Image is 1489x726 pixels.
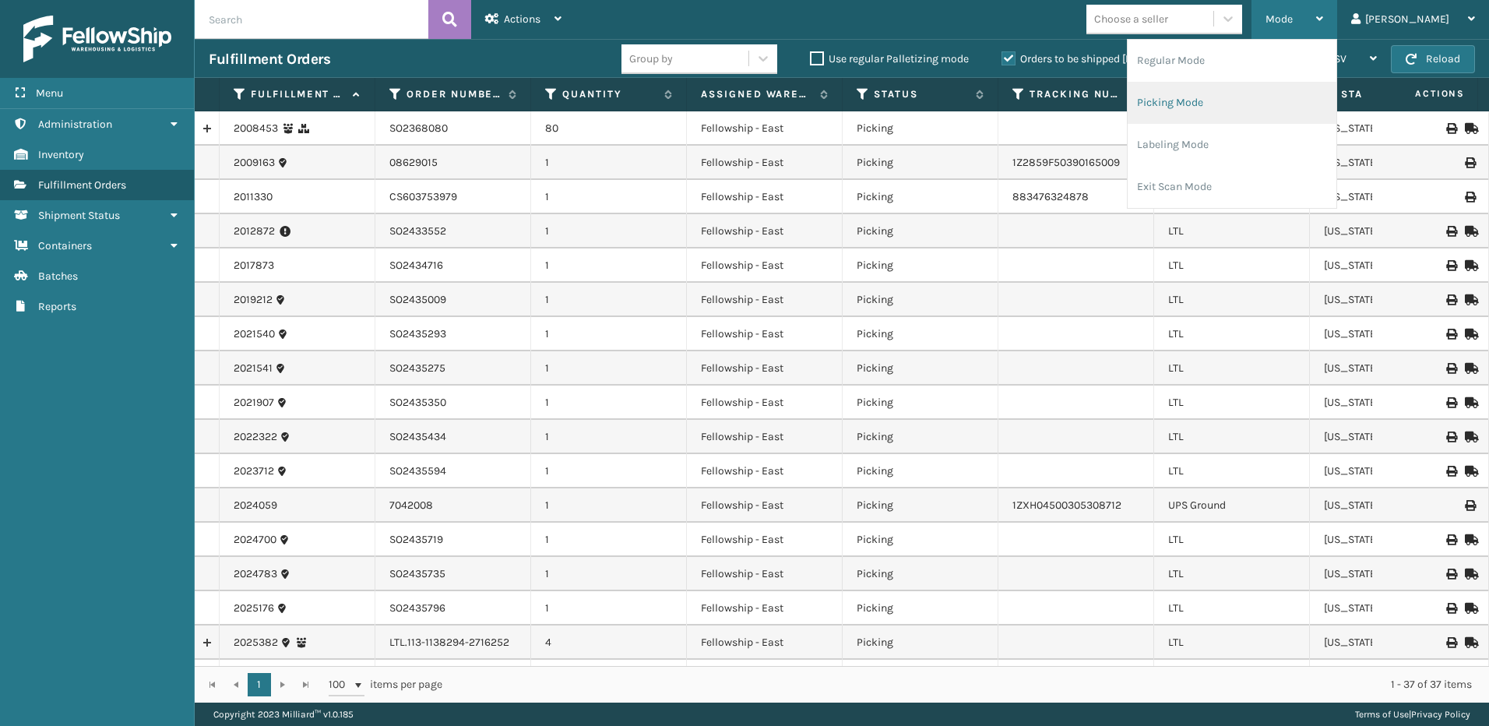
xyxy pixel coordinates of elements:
td: SO2435854 [375,660,531,694]
td: LTL [1154,317,1310,351]
td: Fellowship - East [687,591,843,626]
i: Print BOL [1446,294,1456,305]
td: Fellowship - East [687,283,843,317]
td: Fellowship - East [687,248,843,283]
a: Privacy Policy [1411,709,1470,720]
span: Reports [38,300,76,313]
td: LTL [1154,454,1310,488]
td: 1 [531,317,687,351]
a: Terms of Use [1355,709,1409,720]
td: 1 [531,557,687,591]
td: Fellowship - East [687,111,843,146]
td: LTL [1154,660,1310,694]
td: SO2435350 [375,386,531,420]
td: Fellowship - East [687,317,843,351]
td: Picking [843,180,998,214]
span: Inventory [38,148,84,161]
i: Print BOL [1446,534,1456,545]
i: Mark as Shipped [1465,226,1474,237]
a: 1ZXH04500305308712 [1012,499,1121,512]
td: 4 [531,626,687,660]
td: Picking [843,214,998,248]
td: Picking [843,557,998,591]
label: Use regular Palletizing mode [810,52,969,65]
li: Labeling Mode [1128,124,1336,166]
i: Print BOL [1446,329,1456,340]
td: Fellowship - East [687,557,843,591]
td: LTL.113-1138294-2716252 [375,626,531,660]
td: Fellowship - East [687,660,843,694]
td: Picking [843,386,998,420]
label: Fulfillment Order Id [251,87,345,101]
label: Tracking Number [1030,87,1124,101]
td: 1 [531,523,687,557]
td: SO2435275 [375,351,531,386]
td: Fellowship - East [687,626,843,660]
td: Fellowship - East [687,454,843,488]
td: SO2368080 [375,111,531,146]
img: logo [23,16,171,62]
label: Status [874,87,968,101]
div: Choose a seller [1094,11,1168,27]
td: LTL [1154,420,1310,454]
span: Batches [38,270,78,283]
td: Picking [843,626,998,660]
label: State [1341,87,1435,101]
td: SO2435434 [375,420,531,454]
td: LTL [1154,386,1310,420]
td: Picking [843,248,998,283]
td: 1 [531,420,687,454]
span: Fulfillment Orders [38,178,126,192]
i: Print BOL [1446,466,1456,477]
label: Quantity [562,87,656,101]
i: Mark as Shipped [1465,603,1474,614]
td: Picking [843,523,998,557]
td: 1 [531,660,687,694]
td: 80 [531,111,687,146]
a: 1 [248,673,271,696]
td: SO2434716 [375,248,531,283]
label: Assigned Warehouse [701,87,812,101]
td: SO2435719 [375,523,531,557]
i: Print BOL [1446,363,1456,374]
td: [US_STATE] [1310,317,1466,351]
td: [US_STATE] [1310,626,1466,660]
a: 2023712 [234,463,274,479]
a: 2009163 [234,155,275,171]
span: Actions [504,12,540,26]
td: Picking [843,591,998,626]
i: Print BOL [1446,603,1456,614]
a: 1Z2859F50390165009 [1012,156,1120,169]
td: 1 [531,214,687,248]
a: 2008453 [234,121,278,136]
div: Group by [629,51,673,67]
td: 1 [531,146,687,180]
i: Mark as Shipped [1465,329,1474,340]
a: 2011330 [234,189,273,205]
a: 2024059 [234,498,277,513]
td: 1 [531,591,687,626]
td: LTL [1154,351,1310,386]
a: 883476324878 [1012,190,1089,203]
td: [US_STATE] [1310,488,1466,523]
td: Picking [843,146,998,180]
td: Fellowship - East [687,146,843,180]
i: Print Label [1465,500,1474,511]
p: Copyright 2023 Milliard™ v 1.0.185 [213,703,354,726]
td: Picking [843,317,998,351]
i: Print Label [1465,192,1474,203]
td: [US_STATE] [1310,454,1466,488]
a: 2022322 [234,429,277,445]
td: Picking [843,488,998,523]
a: 2025176 [234,601,274,616]
li: Exit Scan Mode [1128,166,1336,208]
i: Print BOL [1446,569,1456,580]
td: SO2435293 [375,317,531,351]
td: Fellowship - East [687,386,843,420]
td: Picking [843,351,998,386]
td: SO2435735 [375,557,531,591]
i: Mark as Shipped [1465,123,1474,134]
div: | [1355,703,1470,726]
div: 1 - 37 of 37 items [464,677,1472,693]
span: 100 [329,677,352,693]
